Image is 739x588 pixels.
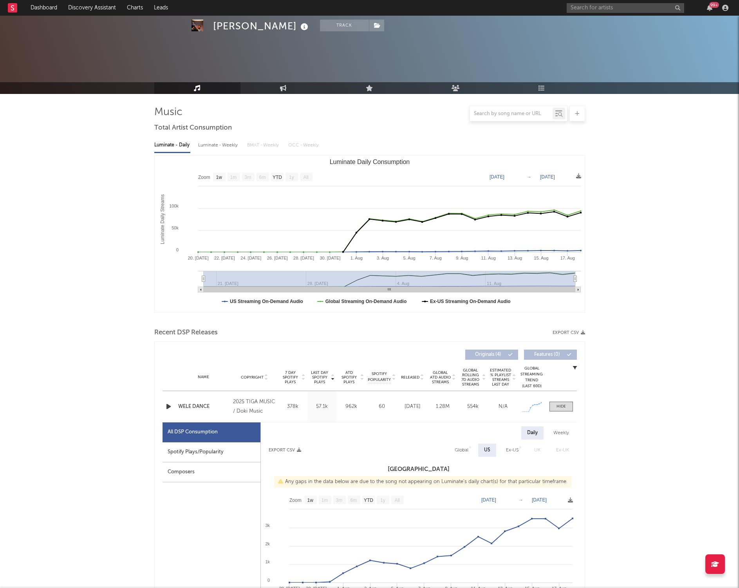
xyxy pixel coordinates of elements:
div: Luminate - Weekly [198,139,239,152]
text: Global Streaming On-Demand Audio [325,299,407,304]
text: Ex-US Streaming On-Demand Audio [430,299,511,304]
text: [DATE] [490,174,504,180]
text: [DATE] [540,174,555,180]
text: 1k [265,559,270,564]
input: Search by song name or URL [470,111,553,117]
div: 99 + [709,2,719,8]
div: Any gaps in the data below are due to the song not appearing on Luminate's daily chart(s) for tha... [274,476,571,488]
div: Global Streaming Trend (Last 60D) [520,366,544,389]
input: Search for artists [567,3,684,13]
div: Composers [163,462,260,482]
text: → [527,174,531,180]
text: All [394,498,399,503]
text: 3k [265,523,270,528]
div: Name [178,374,229,380]
text: 1. Aug [350,256,362,260]
button: 99+ [707,5,712,11]
span: Global ATD Audio Streams [430,370,451,384]
text: 1w [307,498,313,503]
text: 3m [336,498,342,503]
div: Daily [521,426,544,440]
span: Spotify Popularity [368,371,391,383]
text: 100k [169,204,179,208]
text: 17. Aug [560,256,575,260]
text: 9. Aug [456,256,468,260]
text: 7. Aug [429,256,441,260]
span: Originals ( 4 ) [470,352,506,357]
text: 6m [259,175,266,180]
text: 1y [380,498,385,503]
div: Ex-US [506,446,519,455]
button: Track [320,20,369,31]
text: US Streaming On-Demand Audio [230,299,303,304]
div: Spotify Plays/Popularity [163,442,260,462]
text: [DATE] [481,497,496,503]
div: US [484,446,490,455]
text: 3m [244,175,251,180]
button: Export CSV [553,330,585,335]
text: Luminate Daily Consumption [329,159,410,165]
span: ATD Spotify Plays [339,370,360,384]
text: 11. Aug [481,256,495,260]
h3: [GEOGRAPHIC_DATA] [261,465,577,474]
div: Weekly [547,426,575,440]
text: 28. [DATE] [293,256,314,260]
text: Luminate Daily Streams [159,194,165,244]
span: Recent DSP Releases [154,328,218,337]
div: [DATE] [399,403,426,411]
text: 22. [DATE] [214,256,235,260]
span: Released [401,375,419,380]
a: WELE DANCE [178,403,229,411]
text: 0 [267,578,269,583]
text: [DATE] [532,497,547,503]
div: 962k [339,403,364,411]
text: 13. Aug [507,256,522,260]
text: Zoom [289,498,302,503]
div: N/A [490,403,516,411]
text: YTD [272,175,282,180]
div: 60 [368,403,396,411]
text: 1w [216,175,222,180]
div: 2025 TIGA MUSIC / Doki Music [233,397,276,416]
div: All DSP Consumption [163,422,260,442]
text: 5. Aug [403,256,415,260]
text: 1m [321,498,328,503]
button: Export CSV [269,448,301,453]
text: 26. [DATE] [267,256,287,260]
div: 57.1k [309,403,335,411]
button: Features(0) [524,350,577,360]
text: → [519,497,523,503]
text: 24. [DATE] [240,256,261,260]
text: Zoom [198,175,210,180]
text: 1y [289,175,294,180]
span: Features ( 0 ) [529,352,565,357]
text: 2k [265,541,270,546]
button: Originals(4) [465,350,518,360]
span: Global Rolling 7D Audio Streams [460,368,481,387]
div: 554k [460,403,486,411]
text: 1m [230,175,237,180]
svg: Luminate Daily Consumption [155,155,585,312]
text: 3. Aug [377,256,389,260]
span: Last Day Spotify Plays [309,370,330,384]
div: [PERSON_NAME] [213,20,310,32]
span: 7 Day Spotify Plays [280,370,301,384]
div: 1.28M [430,403,456,411]
div: All DSP Consumption [168,427,218,437]
div: Luminate - Daily [154,139,190,152]
text: 20. [DATE] [188,256,208,260]
text: All [303,175,308,180]
span: Total Artist Consumption [154,123,232,133]
div: 378k [280,403,305,411]
span: Copyright [241,375,264,380]
text: 6m [350,498,357,503]
div: Global [455,446,468,455]
text: 50k [172,225,179,230]
text: YTD [363,498,373,503]
span: Estimated % Playlist Streams Last Day [490,368,511,387]
text: 30. [DATE] [320,256,340,260]
text: 15. Aug [534,256,548,260]
text: 0 [176,247,178,252]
